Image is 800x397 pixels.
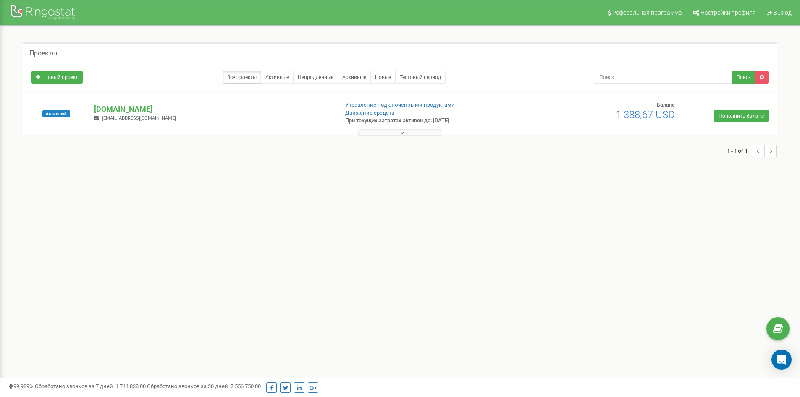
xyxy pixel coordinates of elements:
nav: ... [727,136,777,166]
span: Обработано звонков за 7 дней : [35,383,146,389]
span: [EMAIL_ADDRESS][DOMAIN_NAME] [102,116,176,121]
a: Непродленные [293,71,338,84]
a: Новые [370,71,396,84]
span: Активный [42,110,70,117]
div: Open Intercom Messenger [771,350,792,370]
span: 99,989% [8,383,34,389]
a: Архивные [338,71,371,84]
h5: Проекты [29,50,57,57]
p: При текущих затратах активен до: [DATE] [345,117,520,125]
span: 1 - 1 of 1 [727,145,752,157]
a: Движение средств [345,110,394,116]
a: Тестовый период [395,71,446,84]
a: Новый проект [31,71,83,84]
span: Обработано звонков за 30 дней : [147,383,261,389]
span: 1 388,67 USD [616,109,675,121]
button: Поиск [732,71,755,84]
a: Все проекты [223,71,261,84]
span: Выход [774,9,792,16]
input: Поиск [594,71,732,84]
span: Баланс [657,102,675,108]
u: 7 556 750,00 [231,383,261,389]
p: [DOMAIN_NAME] [94,104,331,115]
a: Пополнить баланс [714,110,769,122]
u: 1 744 838,00 [115,383,146,389]
a: Управление подключенными продуктами [345,102,455,108]
span: Настройки профиля [700,9,756,16]
a: Активные [261,71,294,84]
span: Реферальная программа [612,9,682,16]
